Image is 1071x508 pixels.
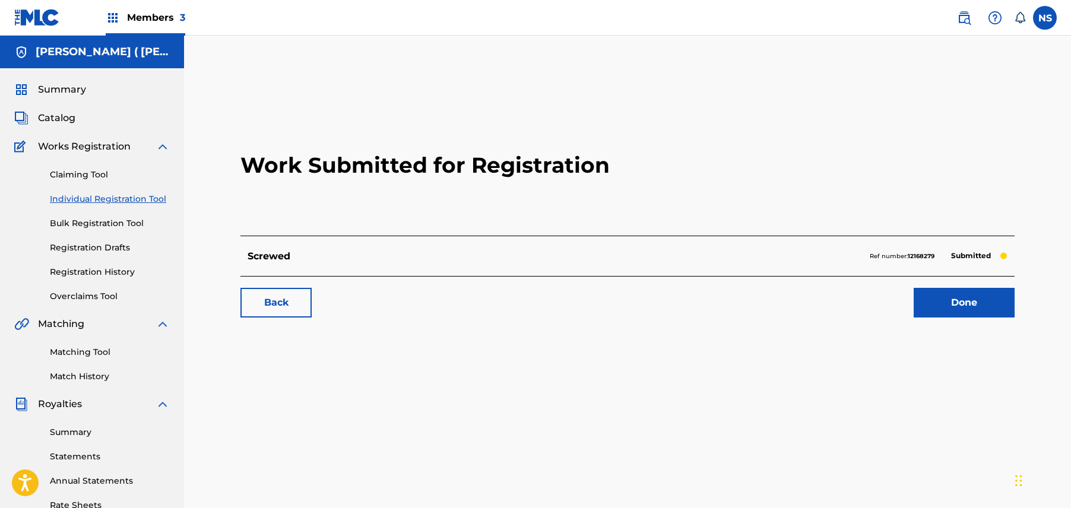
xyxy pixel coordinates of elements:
[908,252,934,260] strong: 12168279
[945,247,997,264] p: Submitted
[14,82,86,97] a: SummarySummary
[14,397,28,411] img: Royalties
[38,397,82,411] span: Royalties
[870,251,934,262] p: Ref number:
[50,193,170,205] a: Individual Registration Tool
[106,11,120,25] img: Top Rightsholders
[914,288,1015,317] a: Done
[50,217,170,230] a: Bulk Registration Tool
[156,397,170,411] img: expand
[180,12,185,23] span: 3
[36,45,170,59] h5: CHARLY WINGATE ( MAX B PUBLISHING )
[1014,12,1026,24] div: Notifications
[1033,6,1057,30] div: User Menu
[50,242,170,254] a: Registration Drafts
[14,139,30,154] img: Works Registration
[156,317,170,331] img: expand
[952,6,976,30] a: Public Search
[957,11,971,25] img: search
[14,111,75,125] a: CatalogCatalog
[156,139,170,154] img: expand
[240,95,1015,236] h2: Work Submitted for Registration
[14,317,29,331] img: Matching
[50,266,170,278] a: Registration History
[14,82,28,97] img: Summary
[1038,329,1071,425] iframe: Resource Center
[50,426,170,439] a: Summary
[240,288,312,317] a: Back
[50,169,170,181] a: Claiming Tool
[50,475,170,487] a: Annual Statements
[38,317,84,331] span: Matching
[1015,463,1022,499] div: Drag
[983,6,1007,30] div: Help
[248,249,290,263] p: Screwed
[50,290,170,303] a: Overclaims Tool
[14,45,28,59] img: Accounts
[50,346,170,358] a: Matching Tool
[50,370,170,383] a: Match History
[127,11,185,24] span: Members
[50,450,170,463] a: Statements
[14,9,60,26] img: MLC Logo
[988,11,1002,25] img: help
[1012,451,1071,508] iframe: Chat Widget
[38,111,75,125] span: Catalog
[38,139,131,154] span: Works Registration
[38,82,86,97] span: Summary
[14,111,28,125] img: Catalog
